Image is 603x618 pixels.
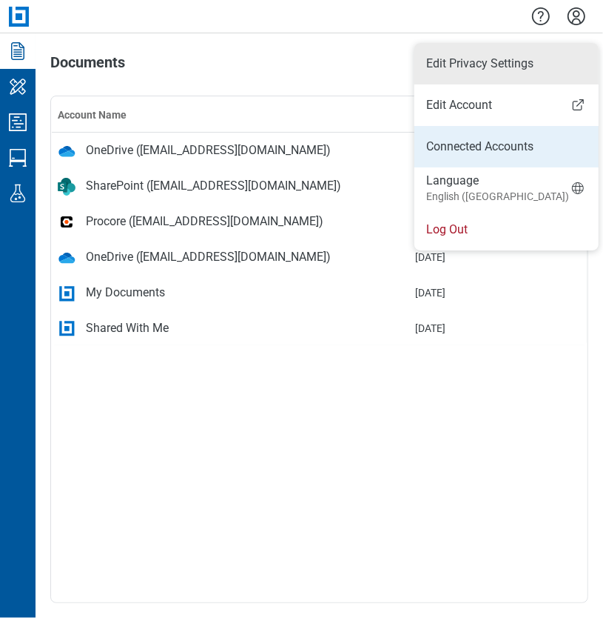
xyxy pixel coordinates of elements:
[409,168,516,204] td: [DATE]
[86,142,331,159] div: OneDrive ([EMAIL_ADDRESS][DOMAIN_NAME])
[6,146,30,170] svg: Studio Sessions
[426,173,569,204] div: Language
[565,4,588,29] button: Settings
[409,239,516,275] td: [DATE]
[86,213,323,230] div: Procore ([EMAIL_ADDRESS][DOMAIN_NAME])
[414,96,599,114] a: Edit Account
[50,54,125,78] h1: Documents
[58,107,403,122] div: Account Name
[414,43,599,250] ul: Menu
[86,284,165,302] div: My Documents
[6,110,30,134] svg: Studio Projects
[86,248,331,266] div: OneDrive ([EMAIL_ADDRESS][DOMAIN_NAME])
[6,39,30,63] svg: Documents
[6,182,30,205] svg: Labs
[6,75,30,99] svg: My Workspace
[86,177,341,195] div: SharePoint ([EMAIL_ADDRESS][DOMAIN_NAME])
[409,310,516,346] td: [DATE]
[51,96,587,346] table: bb-data-table
[409,275,516,310] td: [DATE]
[426,189,569,204] small: English ([GEOGRAPHIC_DATA])
[426,138,587,156] a: Connected Accounts
[409,133,516,168] td: [DATE]
[414,43,599,84] li: Edit Privacy Settings
[86,319,169,337] div: Shared With Me
[414,209,599,250] li: Log Out
[409,204,516,239] td: [DATE]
